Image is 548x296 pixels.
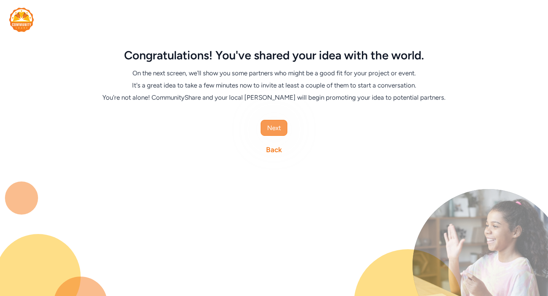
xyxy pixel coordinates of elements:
button: Next [261,120,287,136]
a: Back [266,145,282,155]
div: Congratulations! You've shared your idea with the world. [94,49,454,62]
span: Next [267,123,281,132]
div: On the next screen, we'll show you some partners who might be a good fit for your project or event. [94,68,454,78]
div: You're not alone! CommunityShare and your local [PERSON_NAME] will begin promoting your idea to p... [94,93,454,102]
div: It's a great idea to take a few minutes now to invite at least a couple of them to start a conver... [94,81,454,90]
